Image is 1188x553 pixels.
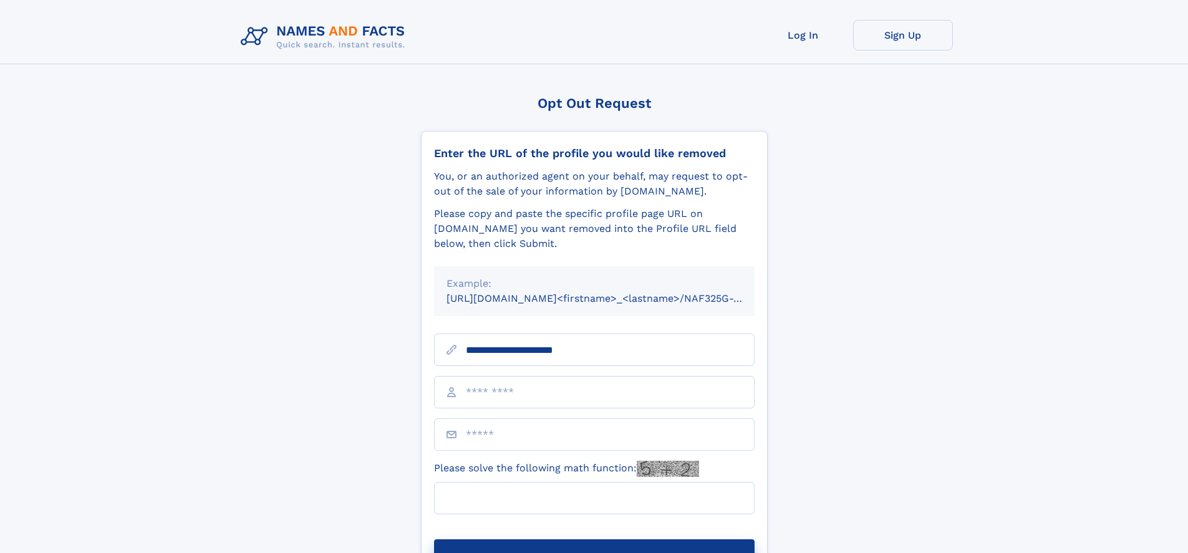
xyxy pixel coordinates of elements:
div: Opt Out Request [421,95,768,111]
small: [URL][DOMAIN_NAME]<firstname>_<lastname>/NAF325G-xxxxxxxx [447,292,778,304]
div: You, or an authorized agent on your behalf, may request to opt-out of the sale of your informatio... [434,169,755,199]
div: Please copy and paste the specific profile page URL on [DOMAIN_NAME] you want removed into the Pr... [434,206,755,251]
img: Logo Names and Facts [236,20,415,54]
a: Log In [753,20,853,50]
a: Sign Up [853,20,953,50]
div: Enter the URL of the profile you would like removed [434,147,755,160]
div: Example: [447,276,742,291]
label: Please solve the following math function: [434,461,699,477]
